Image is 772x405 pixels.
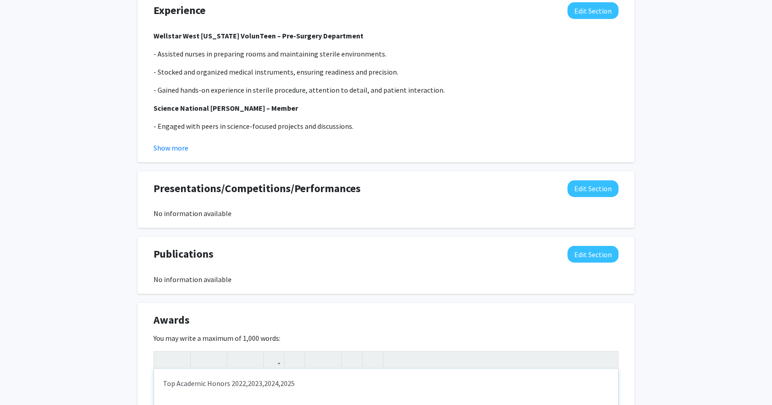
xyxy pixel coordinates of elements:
p: - Stocked and organized medical instruments, ensuring readiness and precision. [153,66,619,77]
button: Redo (Ctrl + Y) [172,352,188,367]
button: Edit Presentations/Competitions/Performances [567,180,619,197]
button: Edit Experience [567,2,619,19]
label: You may write a maximum of 1,000 words: [153,333,280,344]
button: Emphasis (Ctrl + I) [209,352,224,367]
button: Undo (Ctrl + Z) [156,352,172,367]
button: Remove format [344,352,360,367]
div: No information available [153,274,619,285]
button: Subscript [245,352,261,367]
button: Edit Publications [567,246,619,263]
span: - Assisted nurses in preparing rooms and maintaining sterile environments. [153,49,386,58]
p: - Gained hands-on experience in sterile procedure, attention to detail, and patient interaction. [153,85,619,95]
span: Experience [153,2,205,19]
button: Insert horizontal rule [365,352,381,367]
span: Awards [153,312,190,328]
span: Presentations/Competitions/Performances [153,180,361,197]
button: Strong (Ctrl + B) [193,352,209,367]
strong: Science National [PERSON_NAME] – Member [153,104,298,113]
span: Publications [153,246,214,262]
button: Show more [153,142,188,153]
button: Ordered list [323,352,339,367]
p: - Engaged with peers in science-focused projects and discussions. [153,121,619,132]
button: Fullscreen [600,352,616,367]
button: Insert Image [287,352,302,367]
strong: Wellstar West [US_STATE] VolunTeen – Pre-Surgery Department [153,31,363,40]
button: Unordered list [307,352,323,367]
iframe: Chat [7,364,38,398]
button: Link [266,352,282,367]
div: No information available [153,208,619,219]
button: Superscript [229,352,245,367]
